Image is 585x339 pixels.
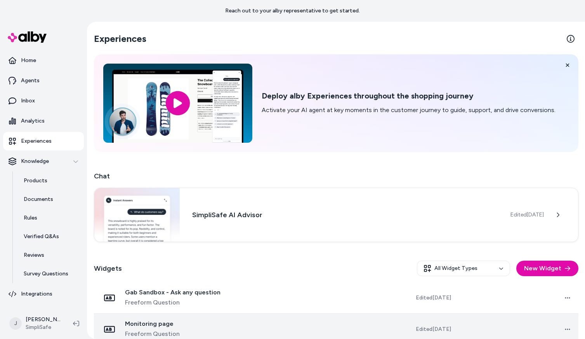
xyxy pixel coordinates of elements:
[24,233,59,240] p: Verified Q&As
[94,188,180,242] img: Chat widget
[21,57,36,64] p: Home
[21,117,45,125] p: Analytics
[5,311,67,336] button: J[PERSON_NAME]SimpliSafe
[8,31,47,43] img: alby Logo
[16,227,84,246] a: Verified Q&As
[21,137,52,145] p: Experiences
[3,132,84,150] a: Experiences
[94,263,122,274] h2: Widgets
[225,7,360,15] p: Reach out to your alby representative to get started.
[94,33,146,45] h2: Experiences
[3,92,84,110] a: Inbox
[262,106,555,115] p: Activate your AI agent at key moments in the customer journey to guide, support, and drive conver...
[416,325,451,333] span: Edited [DATE]
[94,188,578,242] a: Chat widgetSimpliSafe AI AdvisorEdited[DATE]
[16,265,84,283] a: Survey Questions
[21,290,52,298] p: Integrations
[9,317,22,330] span: J
[16,246,84,265] a: Reviews
[125,298,220,307] span: Freeform Question
[16,171,84,190] a: Products
[3,71,84,90] a: Agents
[21,157,49,165] p: Knowledge
[3,112,84,130] a: Analytics
[262,91,555,101] h2: Deploy alby Experiences throughout the shopping journey
[3,285,84,303] a: Integrations
[24,177,47,185] p: Products
[125,289,220,296] span: Gab Sandbox - Ask any question
[24,214,37,222] p: Rules
[125,320,180,328] span: Monitoring page
[21,77,40,85] p: Agents
[417,261,510,276] button: All Widget Types
[3,152,84,171] button: Knowledge
[24,195,53,203] p: Documents
[510,211,544,219] span: Edited [DATE]
[24,251,44,259] p: Reviews
[21,97,35,105] p: Inbox
[26,323,61,331] span: SimpliSafe
[16,209,84,227] a: Rules
[3,51,84,70] a: Home
[516,261,578,276] button: New Widget
[26,316,61,323] p: [PERSON_NAME]
[416,294,451,302] span: Edited [DATE]
[192,209,498,220] h3: SimpliSafe AI Advisor
[125,329,180,339] span: Freeform Question
[16,190,84,209] a: Documents
[94,171,578,182] h2: Chat
[24,270,68,278] p: Survey Questions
